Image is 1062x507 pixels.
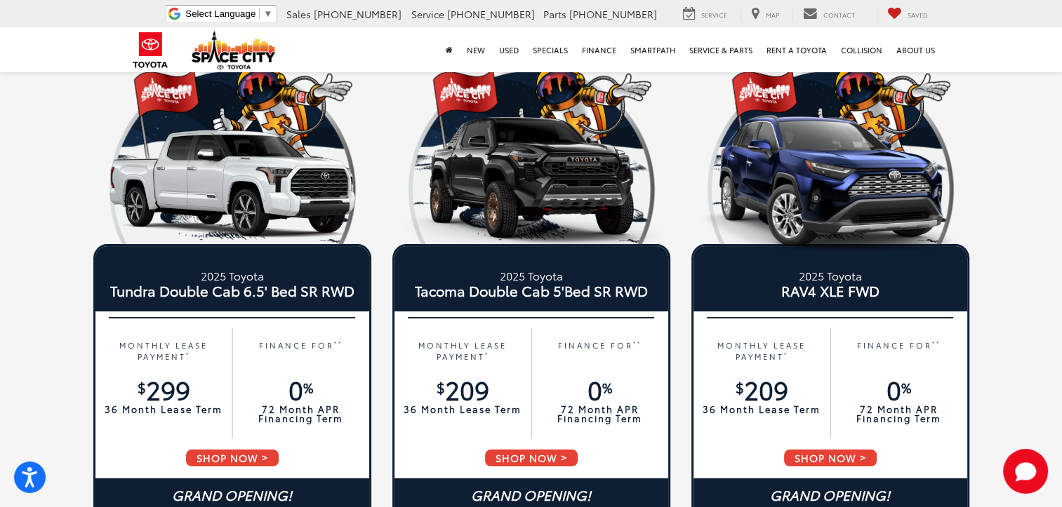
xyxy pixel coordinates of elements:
[288,371,313,407] span: 0
[623,27,682,72] a: SmartPath
[766,10,779,19] span: Map
[1003,449,1048,494] button: Toggle Chat Window
[736,377,744,397] sup: $
[575,27,623,72] a: Finance
[192,31,276,69] img: Space City Toyota
[439,27,460,72] a: Home
[538,405,661,423] p: 72 Month APR Financing Term
[588,371,612,407] span: 0
[701,405,823,414] p: 36 Month Lease Term
[889,27,942,72] a: About Us
[401,405,524,414] p: 36 Month Lease Term
[185,8,272,19] a: Select Language​
[138,371,190,407] span: 299
[239,339,362,363] p: FINANCE FOR
[736,371,788,407] span: 209
[759,27,834,72] a: Rent a Toyota
[887,371,911,407] span: 0
[526,27,575,72] a: Specials
[697,267,964,283] small: 2025 Toyota
[102,405,225,414] p: 36 Month Lease Term
[398,283,665,297] span: Tacoma Double Cab 5'Bed SR RWD
[837,405,960,423] p: 72 Month APR Financing Term
[102,339,225,363] p: MONTHLY LEASE PAYMENT
[259,8,260,19] span: ​
[185,8,255,19] span: Select Language
[672,6,738,22] a: Service
[239,405,362,423] p: 72 Month APR Financing Term
[877,6,938,22] a: My Saved Vehicles
[543,7,566,21] span: Parts
[682,27,759,72] a: Service & Parts
[908,10,928,19] span: Saved
[263,8,272,19] span: ▼
[460,27,492,72] a: New
[437,377,445,397] sup: $
[124,27,177,73] img: Toyota
[569,7,657,21] span: [PHONE_NUMBER]
[185,448,280,468] span: SHOP NOW
[392,114,670,253] img: 25_Tacoma_Trailhunter_Black_Right
[901,377,911,397] sup: %
[697,283,964,297] span: RAV4 XLE FWD
[286,7,311,21] span: Sales
[602,377,612,397] sup: %
[538,339,661,363] p: FINANCE FOR
[99,267,366,283] small: 2025 Toyota
[314,7,401,21] span: [PHONE_NUMBER]
[484,448,579,468] span: SHOP NOW
[741,6,790,22] a: Map
[691,114,969,253] img: 25_RAV4_Limited_Blueprint_Right
[398,267,665,283] small: 2025 Toyota
[492,27,526,72] a: Used
[93,114,371,253] img: 25_Tundra_Capstone_White_Right
[99,283,366,297] span: Tundra Double Cab 6.5' Bed SR RWD
[823,10,855,19] span: Contact
[1003,449,1048,494] svg: Start Chat
[834,27,889,72] a: Collision
[792,6,865,22] a: Contact
[783,448,878,468] span: SHOP NOW
[701,339,823,363] p: MONTHLY LEASE PAYMENT
[303,377,313,397] sup: %
[701,10,727,19] span: Service
[437,371,489,407] span: 209
[411,7,444,21] span: Service
[401,339,524,363] p: MONTHLY LEASE PAYMENT
[138,377,146,397] sup: $
[837,339,960,363] p: FINANCE FOR
[447,7,535,21] span: [PHONE_NUMBER]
